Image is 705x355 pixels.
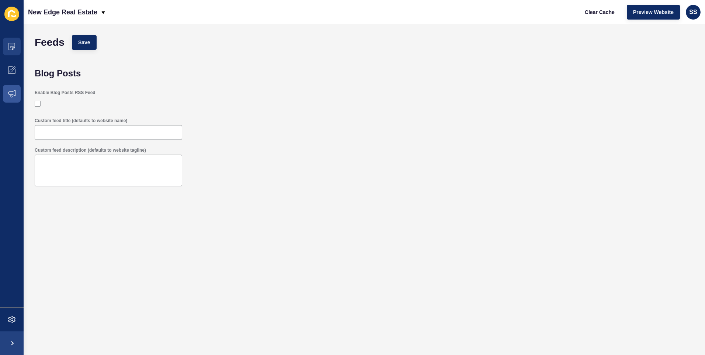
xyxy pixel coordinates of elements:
[35,39,65,46] h1: Feeds
[35,90,95,96] label: Enable Blog Posts RSS Feed
[689,8,697,16] span: SS
[633,8,674,16] span: Preview Website
[35,68,698,79] h1: Blog Posts
[35,147,146,153] label: Custom feed description (defaults to website tagline)
[585,8,615,16] span: Clear Cache
[35,118,127,124] label: Custom feed title (defaults to website name)
[28,3,97,21] p: New Edge Real Estate
[579,5,621,20] button: Clear Cache
[78,39,90,46] span: Save
[72,35,97,50] button: Save
[627,5,680,20] button: Preview Website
